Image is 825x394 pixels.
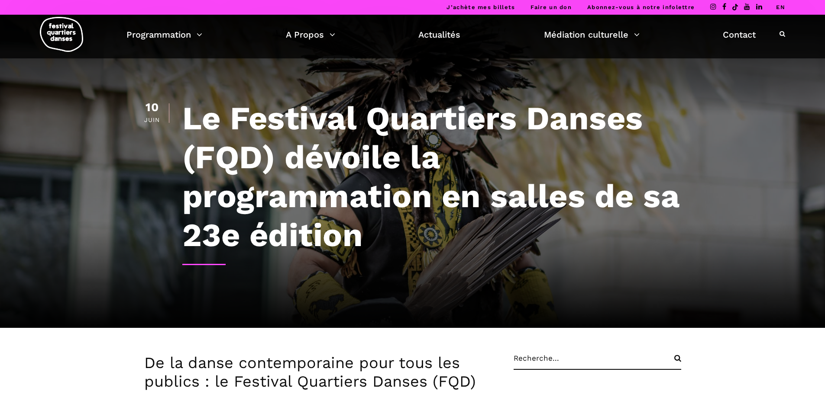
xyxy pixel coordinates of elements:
[286,27,335,42] a: A Propos
[144,117,160,123] div: Juin
[776,4,785,10] a: EN
[544,27,640,42] a: Médiation culturelle
[182,99,681,254] h1: Le Festival Quartiers Danses (FQD) dévoile la programmation en salles de sa 23e édition
[446,4,515,10] a: J’achète mes billets
[144,102,160,113] div: 10
[40,17,83,52] img: logo-fqd-med
[126,27,202,42] a: Programmation
[531,4,572,10] a: Faire un don
[587,4,695,10] a: Abonnez-vous à notre infolettre
[418,27,460,42] a: Actualités
[723,27,756,42] a: Contact
[514,354,681,370] input: Recherche...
